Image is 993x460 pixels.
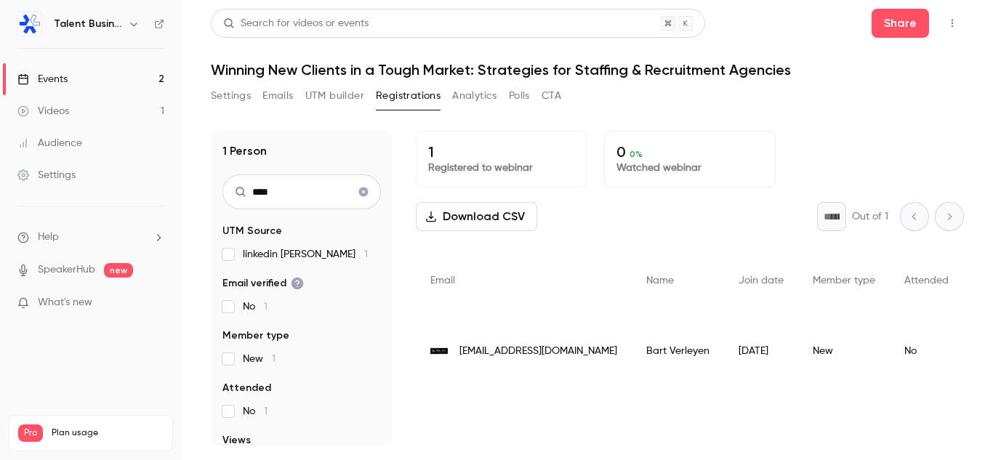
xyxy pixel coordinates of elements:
[243,299,268,314] span: No
[904,275,949,286] span: Attended
[262,84,293,108] button: Emails
[17,230,164,245] li: help-dropdown-opener
[798,331,890,371] div: New
[264,406,268,416] span: 1
[17,136,82,150] div: Audience
[222,433,251,448] span: Views
[17,72,68,86] div: Events
[452,84,497,108] button: Analytics
[222,328,289,343] span: Member type
[724,331,798,371] div: [DATE]
[376,84,441,108] button: Registrations
[222,224,282,238] span: UTM Source
[416,202,537,231] button: Download CSV
[54,17,122,31] h6: Talent Business Partners
[428,161,574,175] p: Registered to webinar
[222,276,304,291] span: Email verified
[616,143,763,161] p: 0
[739,275,784,286] span: Join date
[509,84,530,108] button: Polls
[243,404,268,419] span: No
[18,12,41,36] img: Talent Business Partners
[222,142,267,160] h1: 1 Person
[211,84,251,108] button: Settings
[17,104,69,118] div: Videos
[852,209,888,224] p: Out of 1
[430,342,448,360] img: tech-street.be
[630,149,643,159] span: 0 %
[223,16,369,31] div: Search for videos or events
[646,275,674,286] span: Name
[272,354,276,364] span: 1
[17,168,76,182] div: Settings
[264,302,268,312] span: 1
[38,295,92,310] span: What's new
[211,61,964,78] h1: Winning New Clients in a Tough Market: Strategies for Staffing & Recruitment Agencies
[890,331,963,371] div: No
[243,352,276,366] span: New
[222,381,271,395] span: Attended
[38,262,95,278] a: SpeakerHub
[364,249,368,259] span: 1
[243,247,368,262] span: linkedin [PERSON_NAME]
[147,296,164,310] iframe: Noticeable Trigger
[632,331,724,371] div: Bart Verleyen
[38,230,59,245] span: Help
[542,84,561,108] button: CTA
[459,344,617,359] span: [EMAIL_ADDRESS][DOMAIN_NAME]
[872,9,929,38] button: Share
[352,180,375,203] button: Clear search
[305,84,364,108] button: UTM builder
[52,427,164,439] span: Plan usage
[813,275,875,286] span: Member type
[430,275,455,286] span: Email
[18,424,43,442] span: Pro
[616,161,763,175] p: Watched webinar
[104,263,133,278] span: new
[428,143,574,161] p: 1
